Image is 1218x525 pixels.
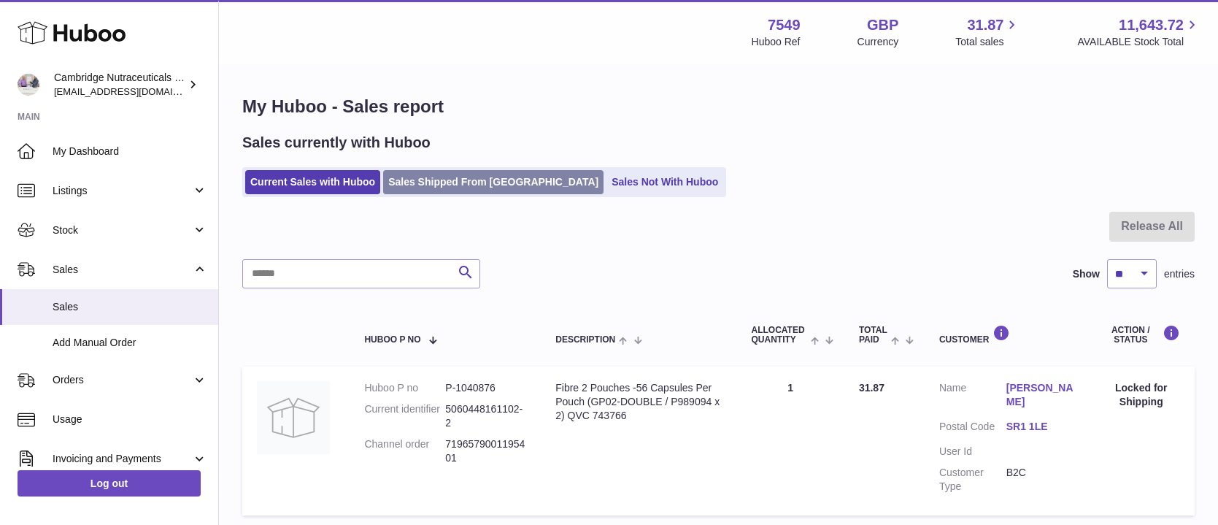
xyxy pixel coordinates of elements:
[53,373,192,387] span: Orders
[364,335,420,345] span: Huboo P no
[53,223,192,237] span: Stock
[1103,381,1180,409] div: Locked for Shipping
[939,445,1006,459] dt: User Id
[53,145,207,158] span: My Dashboard
[859,382,884,394] span: 31.87
[18,74,39,96] img: qvc@camnutra.com
[555,335,615,345] span: Description
[967,15,1003,35] span: 31.87
[53,413,207,426] span: Usage
[857,35,899,49] div: Currency
[1077,35,1200,49] span: AVAILABLE Stock Total
[555,381,722,423] div: Fibre 2 Pouches -56 Capsules Per Pouch (GP02-DOUBLE / P989094 x 2) QVC 743766
[867,15,898,35] strong: GBP
[364,402,445,430] dt: Current identifier
[939,325,1074,345] div: Customer
[752,326,807,345] span: ALLOCATED Quantity
[242,133,431,153] h2: Sales currently with Huboo
[18,470,201,497] a: Log out
[859,326,887,345] span: Total paid
[53,452,192,466] span: Invoicing and Payments
[54,85,215,97] span: [EMAIL_ADDRESS][DOMAIN_NAME]
[245,170,380,194] a: Current Sales with Huboo
[445,381,526,395] dd: P-1040876
[1077,15,1200,49] a: 11,643.72 AVAILABLE Stock Total
[1073,267,1100,281] label: Show
[53,184,192,198] span: Listings
[364,437,445,465] dt: Channel order
[1119,15,1184,35] span: 11,643.72
[939,381,1006,413] dt: Name
[445,402,526,430] dd: 5060448161102-2
[53,336,207,350] span: Add Manual Order
[939,466,1006,494] dt: Customer Type
[955,15,1020,49] a: 31.87 Total sales
[752,35,801,49] div: Huboo Ref
[364,381,445,395] dt: Huboo P no
[53,263,192,277] span: Sales
[1164,267,1195,281] span: entries
[955,35,1020,49] span: Total sales
[242,95,1195,118] h1: My Huboo - Sales report
[53,300,207,314] span: Sales
[445,437,526,465] dd: 7196579001195401
[1103,325,1180,345] div: Action / Status
[54,71,185,99] div: Cambridge Nutraceuticals Ltd
[606,170,723,194] a: Sales Not With Huboo
[939,420,1006,437] dt: Postal Code
[768,15,801,35] strong: 7549
[1006,420,1074,434] a: SR1 1LE
[1006,466,1074,494] dd: B2C
[737,367,844,515] td: 1
[383,170,604,194] a: Sales Shipped From [GEOGRAPHIC_DATA]
[257,381,330,454] img: no-photo.jpg
[1006,381,1074,409] a: [PERSON_NAME]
